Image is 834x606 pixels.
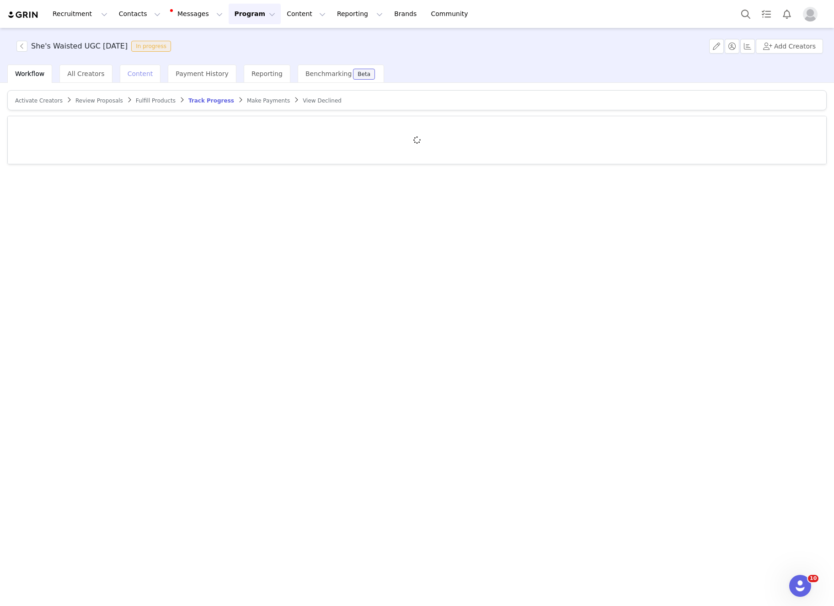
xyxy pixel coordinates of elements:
span: Track Progress [188,97,234,104]
span: Reporting [251,70,283,77]
a: Brands [389,4,425,24]
span: Review Proposals [75,97,123,104]
button: Recruitment [47,4,113,24]
button: Profile [797,7,827,22]
button: Messages [166,4,228,24]
button: Program [229,4,281,24]
img: grin logo [7,11,39,19]
img: placeholder-profile.jpg [803,7,818,22]
button: Add Creators [756,39,823,54]
span: In progress [131,41,171,52]
span: View Declined [303,97,342,104]
span: Content [128,70,153,77]
button: Content [281,4,331,24]
span: Activate Creators [15,97,63,104]
span: All Creators [67,70,104,77]
button: Reporting [331,4,388,24]
span: Benchmarking [305,70,352,77]
span: Payment History [176,70,229,77]
span: 10 [808,575,818,582]
h3: She's Waisted UGC [DATE] [31,41,128,52]
span: Workflow [15,70,44,77]
button: Contacts [113,4,166,24]
button: Notifications [777,4,797,24]
iframe: Intercom live chat [789,575,811,597]
span: Make Payments [247,97,290,104]
span: [object Object] [16,41,175,52]
span: Fulfill Products [136,97,176,104]
button: Search [736,4,756,24]
a: Community [426,4,478,24]
a: Tasks [756,4,776,24]
div: Beta [358,71,370,77]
